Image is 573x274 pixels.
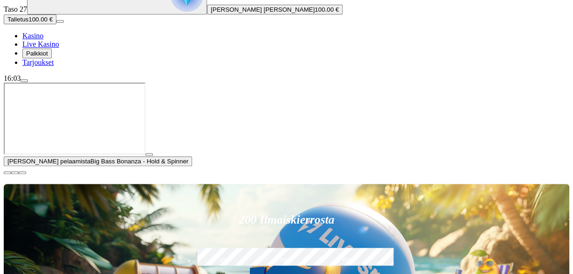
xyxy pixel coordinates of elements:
[211,6,315,13] span: [PERSON_NAME] [PERSON_NAME]
[315,6,339,13] span: 100.00 €
[4,156,192,166] button: [PERSON_NAME] pelaamistaBig Bass Bonanza - Hold & Spinner
[4,5,27,13] span: Taso 27
[11,171,19,174] button: chevron-down icon
[4,171,11,174] button: close icon
[7,158,90,165] span: [PERSON_NAME] pelaamista
[22,32,43,40] a: Kasino
[90,158,188,165] span: Big Bass Bonanza - Hold & Spinner
[4,83,145,155] iframe: Big Bass Bonanza - Hold & Spinner
[145,153,153,156] button: play icon
[28,16,53,23] span: 100.00 €
[22,49,52,58] button: Palkkiot
[4,14,56,24] button: Talletusplus icon100.00 €
[22,58,54,66] a: Tarjoukset
[4,32,569,67] nav: Main menu
[257,246,316,274] label: €150
[21,79,28,82] button: menu
[319,246,379,274] label: €250
[56,20,64,23] button: menu
[22,40,59,48] a: Live Kasino
[207,5,343,14] button: [PERSON_NAME] [PERSON_NAME]100.00 €
[7,16,28,23] span: Talletus
[19,171,26,174] button: fullscreen icon
[195,246,254,274] label: €50
[4,74,21,82] span: 16:03
[26,50,48,57] span: Palkkiot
